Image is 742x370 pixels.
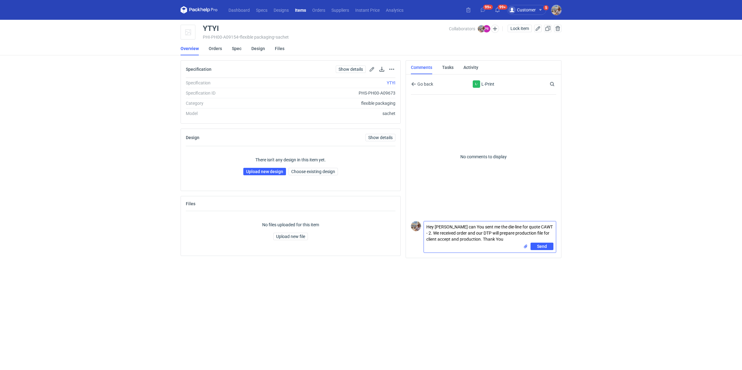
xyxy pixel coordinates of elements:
div: YTYI [203,25,219,32]
svg: Packhelp Pro [181,6,218,14]
button: Duplicate Item [544,25,552,32]
div: PHI-PH00-A09154 [203,35,449,40]
button: Upload new file [273,233,308,240]
button: Edit collaborators [491,25,499,33]
a: Files [275,42,284,55]
p: No comments to display [411,95,556,219]
span: Go back [416,82,433,86]
a: Items [292,6,309,14]
button: Delete item [554,25,561,32]
div: Model [186,110,270,117]
a: Designs [271,6,292,14]
a: Show details [336,66,366,73]
div: L-Print [473,80,480,88]
img: Michał Palasek [478,25,485,32]
figcaption: L- [473,80,480,88]
button: Customer5 [507,5,551,15]
button: Choose existing design [288,168,338,175]
div: Customer [508,6,536,14]
div: flexible packaging [270,100,395,106]
div: Category [186,100,270,106]
a: Show details [365,134,395,141]
span: Upload new file [276,234,305,239]
h2: Specification [186,67,211,72]
span: Lock item [510,26,529,31]
a: Spec [232,42,241,55]
figcaption: PB [483,25,490,32]
a: Instant Price [352,6,383,14]
a: Tasks [442,61,454,74]
a: Comments [411,61,432,74]
button: Go back [411,80,433,88]
button: Download specification [378,66,386,73]
a: Upload new design [243,168,286,175]
p: There isn't any design in this item yet. [255,157,326,163]
div: Specification ID [186,90,270,96]
a: Orders [209,42,222,55]
button: Send [531,243,553,250]
span: Choose existing design [291,169,335,174]
a: Analytics [383,6,407,14]
div: sachet [270,110,395,117]
div: Specification [186,80,270,86]
p: No files uploaded for this item [262,222,319,228]
button: Edit item [534,25,542,32]
input: Search [548,80,568,88]
button: Edit spec [368,66,376,73]
span: • flexible packaging [238,35,274,40]
a: Overview [181,42,199,55]
img: Michał Palasek [551,5,561,15]
a: Dashboard [225,6,253,14]
a: Design [251,42,265,55]
span: Send [537,244,547,249]
div: 5 [545,6,547,10]
div: PHS-PH00-A09673 [270,90,395,96]
a: Activity [463,61,478,74]
h2: Files [186,201,195,206]
button: 99+ [493,5,502,15]
button: Actions [388,66,395,73]
a: YTYI [387,80,395,85]
button: Lock item [508,25,532,32]
h2: Design [186,135,199,140]
button: 99+ [478,5,488,15]
a: Orders [309,6,328,14]
a: Specs [253,6,271,14]
img: Michał Palasek [411,221,421,231]
textarea: Hey [PERSON_NAME] can You sent me the die-line for quote CAWT - 2. We received order and our DTP ... [424,221,556,243]
span: • sachet [274,35,289,40]
span: Collaborators [449,26,475,31]
div: L-Print [454,80,514,88]
a: Suppliers [328,6,352,14]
